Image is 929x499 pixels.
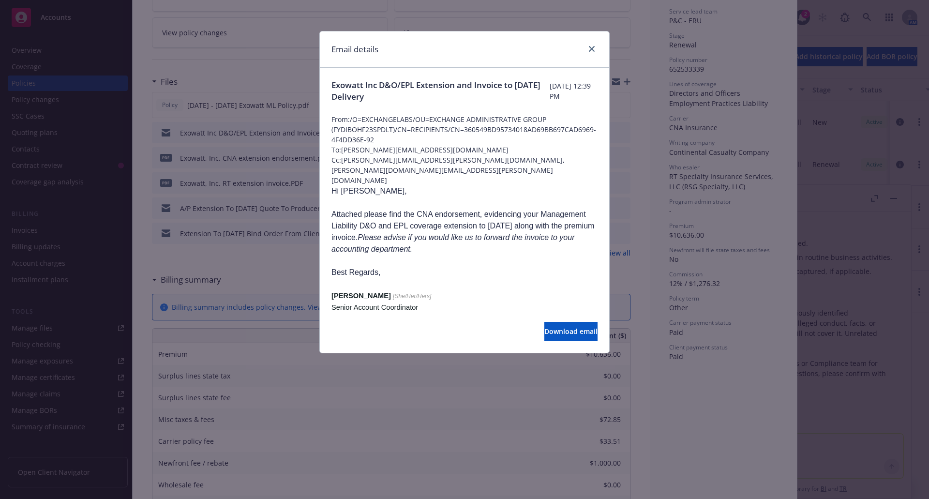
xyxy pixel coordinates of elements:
[331,209,598,255] p: Attached please find the CNA endorsement, evidencing your Management Liability D&O and EPL covera...
[331,185,598,197] p: Hi [PERSON_NAME],
[331,145,598,155] span: To: [PERSON_NAME][EMAIL_ADDRESS][DOMAIN_NAME]
[331,79,550,103] span: Exowatt Inc D&O/EPL Extension and Invoice to [DATE] Delivery
[331,114,598,145] span: From: /O=EXCHANGELABS/OU=EXCHANGE ADMINISTRATIVE GROUP (FYDIBOHF23SPDLT)/CN=RECIPIENTS/CN=360549B...
[331,155,598,185] span: Cc: [PERSON_NAME][EMAIL_ADDRESS][PERSON_NAME][DOMAIN_NAME], [PERSON_NAME][DOMAIN_NAME][EMAIL_ADDR...
[331,233,574,253] i: Please advise if you would like us to forward the invoice to your accounting department.
[550,81,598,101] span: [DATE] 12:39 PM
